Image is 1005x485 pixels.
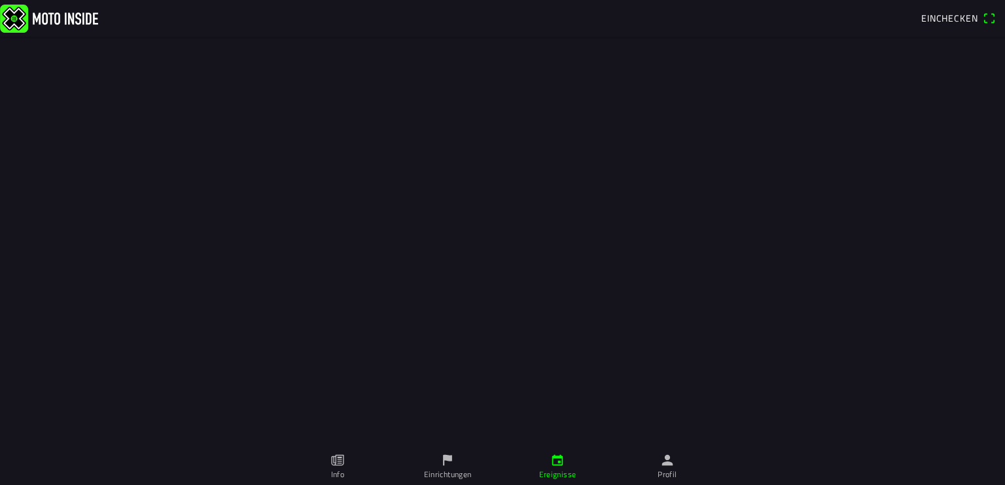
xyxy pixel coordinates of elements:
[658,469,677,480] ion-label: Profil
[440,453,455,467] ion-icon: flag
[424,469,472,480] ion-label: Einrichtungen
[660,453,675,467] ion-icon: person
[330,453,345,467] ion-icon: paper
[915,8,1002,29] a: Eincheckenqr scanner
[331,469,344,480] ion-label: Info
[539,469,576,480] ion-label: Ereignisse
[921,11,978,25] span: Einchecken
[550,453,565,467] ion-icon: calendar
